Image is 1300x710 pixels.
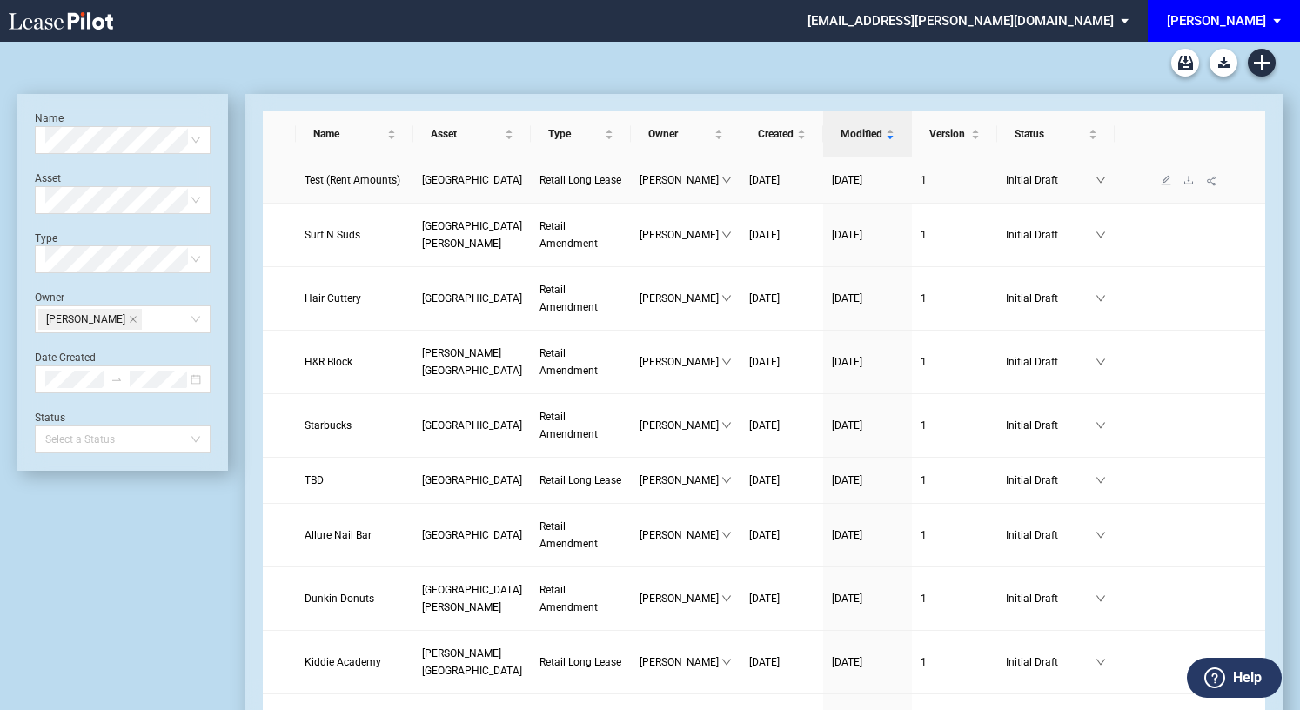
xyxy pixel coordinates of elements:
span: [DATE] [832,529,862,541]
span: [PERSON_NAME] [640,226,721,244]
a: [GEOGRAPHIC_DATA] [422,472,522,489]
a: 1 [921,353,989,371]
a: Starbucks [305,417,405,434]
span: Retail Amendment [539,220,598,250]
button: Help [1187,658,1282,698]
a: [GEOGRAPHIC_DATA] [422,417,522,434]
span: Retail Amendment [539,284,598,313]
span: to [111,373,123,385]
a: [DATE] [749,226,814,244]
span: [DATE] [832,174,862,186]
a: [PERSON_NAME][GEOGRAPHIC_DATA] [422,645,522,680]
span: Initial Draft [1006,526,1095,544]
md-menu: Download Blank Form List [1204,49,1243,77]
span: down [1096,420,1106,431]
button: Download Blank Form [1210,49,1237,77]
a: TBD [305,472,405,489]
span: Name [313,125,384,143]
a: [DATE] [832,417,903,434]
span: Test (Rent Amounts) [305,174,400,186]
a: [DATE] [749,590,814,607]
a: [DATE] [832,226,903,244]
a: Retail Amendment [539,281,622,316]
span: Burtonsville Crossing [422,529,522,541]
span: H&R Block [305,356,352,368]
label: Help [1233,666,1262,689]
span: down [1096,357,1106,367]
a: Retail Long Lease [539,472,622,489]
th: Modified [823,111,912,157]
span: [DATE] [832,356,862,368]
span: Initial Draft [1006,472,1095,489]
th: Version [912,111,998,157]
a: [DATE] [832,472,903,489]
span: Retail Amendment [539,584,598,613]
a: 1 [921,590,989,607]
span: 1 [921,529,927,541]
span: Kiddie Academy [305,656,381,668]
span: Retail Long Lease [539,656,621,668]
span: [PERSON_NAME] [640,290,721,307]
span: Initial Draft [1006,353,1095,371]
span: Asset [431,125,501,143]
a: 1 [921,171,989,189]
span: Burtonsville Crossing [422,174,522,186]
span: Starbucks [305,419,352,432]
a: Create new document [1248,49,1276,77]
a: 1 [921,417,989,434]
a: [DATE] [749,526,814,544]
span: down [721,657,732,667]
span: [DATE] [749,529,780,541]
a: Allure Nail Bar [305,526,405,544]
span: Surf N Suds [305,229,360,241]
th: Type [531,111,631,157]
a: [DATE] [832,590,903,607]
span: [DATE] [832,656,862,668]
span: [PERSON_NAME] [640,526,721,544]
span: down [1096,293,1106,304]
label: Type [35,232,57,244]
a: Retail Amendment [539,345,622,379]
span: [DATE] [832,593,862,605]
span: Neelsville Village Center [422,419,522,432]
span: 1 [921,356,927,368]
a: 1 [921,472,989,489]
a: [GEOGRAPHIC_DATA] [422,526,522,544]
th: Status [997,111,1114,157]
a: [DATE] [749,472,814,489]
span: [DATE] [749,474,780,486]
span: Burtonsville Crossing [422,474,522,486]
span: [PERSON_NAME] [640,590,721,607]
span: Owner [648,125,711,143]
a: [DATE] [749,417,814,434]
a: Dunkin Donuts [305,590,405,607]
span: 1 [921,474,927,486]
span: [DATE] [749,656,780,668]
span: Status [1015,125,1084,143]
span: 1 [921,656,927,668]
a: [DATE] [832,353,903,371]
span: Retail Amendment [539,520,598,550]
span: [DATE] [832,419,862,432]
th: Name [296,111,413,157]
span: edit [1161,175,1171,185]
a: 1 [921,526,989,544]
span: Initial Draft [1006,590,1095,607]
span: 1 [921,593,927,605]
span: [DATE] [749,292,780,305]
span: close [129,315,137,324]
span: TBD [305,474,324,486]
span: Arundel Village [422,292,522,305]
a: edit [1155,174,1177,186]
a: [PERSON_NAME][GEOGRAPHIC_DATA] [422,345,522,379]
a: 1 [921,226,989,244]
span: 1 [921,292,927,305]
a: [DATE] [749,653,814,671]
label: Owner [35,291,64,304]
a: [GEOGRAPHIC_DATA][PERSON_NAME] [422,581,522,616]
span: [DATE] [749,419,780,432]
span: swap-right [111,373,123,385]
span: down [721,175,732,185]
a: 1 [921,290,989,307]
span: [PERSON_NAME] [640,171,721,189]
